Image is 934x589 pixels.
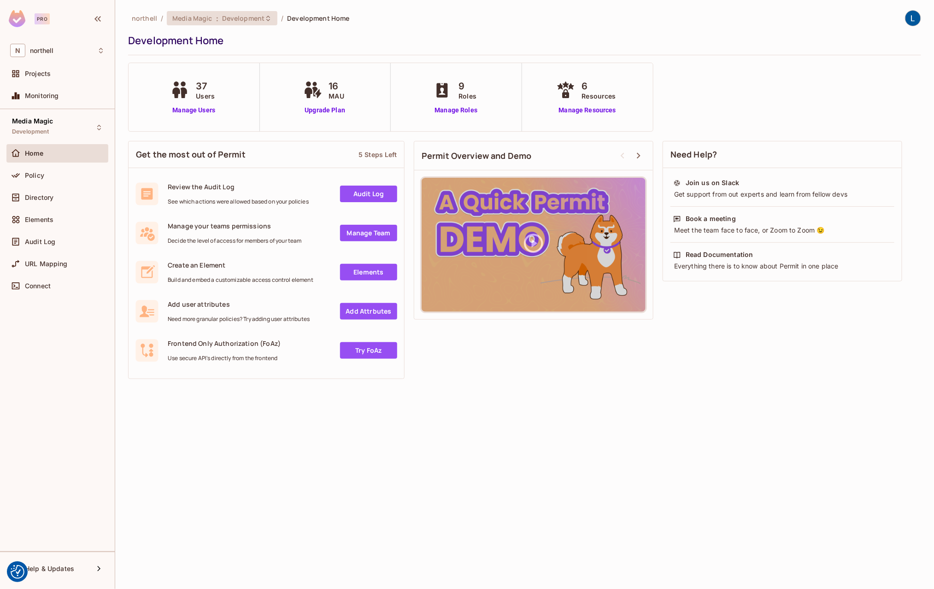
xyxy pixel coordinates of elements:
[168,237,302,245] span: Decide the level of access for members of your team
[35,13,50,24] div: Pro
[136,149,246,160] span: Get the most out of Permit
[329,91,344,101] span: MAU
[168,355,281,362] span: Use secure API's directly from the frontend
[554,105,621,115] a: Manage Resources
[168,339,281,348] span: Frontend Only Authorization (FoAz)
[25,216,53,223] span: Elements
[431,105,481,115] a: Manage Roles
[686,178,739,187] div: Join us on Slack
[196,91,215,101] span: Users
[172,14,212,23] span: Media Magic
[670,149,717,160] span: Need Help?
[458,79,476,93] span: 9
[340,225,397,241] a: Manage Team
[673,190,892,199] div: Get support from out experts and learn from fellow devs
[25,92,59,99] span: Monitoring
[168,315,310,323] span: Need more granular policies? Try adding user attributes
[222,14,264,23] span: Development
[168,300,310,309] span: Add user attributes
[132,14,157,23] span: the active workspace
[340,264,397,280] a: Elements
[686,214,736,223] div: Book a meeting
[422,150,532,162] span: Permit Overview and Demo
[582,91,616,101] span: Resources
[168,276,313,284] span: Build and embed a customizable access control element
[25,260,68,268] span: URL Mapping
[168,261,313,269] span: Create an Element
[340,303,397,320] a: Add Attrbutes
[30,47,53,54] span: Workspace: northell
[25,282,51,290] span: Connect
[25,70,51,77] span: Projects
[168,198,309,205] span: See which actions were allowed based on your policies
[25,172,44,179] span: Policy
[11,565,24,579] button: Consent Preferences
[168,105,219,115] a: Manage Users
[10,44,25,57] span: N
[128,34,916,47] div: Development Home
[12,128,49,135] span: Development
[340,342,397,359] a: Try FoAz
[25,238,55,245] span: Audit Log
[25,194,53,201] span: Directory
[673,226,892,235] div: Meet the team face to face, or Zoom to Zoom 😉
[196,79,215,93] span: 37
[905,11,921,26] img: Lorraine Bigmore
[25,150,44,157] span: Home
[329,79,344,93] span: 16
[673,262,892,271] div: Everything there is to know about Permit in one place
[161,14,163,23] li: /
[458,91,476,101] span: Roles
[168,182,309,191] span: Review the Audit Log
[358,150,397,159] div: 5 Steps Left
[301,105,349,115] a: Upgrade Plan
[281,14,283,23] li: /
[216,15,219,22] span: :
[11,565,24,579] img: Revisit consent button
[168,222,302,230] span: Manage your teams permissions
[12,117,53,125] span: Media Magic
[340,186,397,202] a: Audit Log
[9,10,25,27] img: SReyMgAAAABJRU5ErkJggg==
[287,14,349,23] span: Development Home
[25,565,74,572] span: Help & Updates
[582,79,616,93] span: 6
[686,250,753,259] div: Read Documentation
